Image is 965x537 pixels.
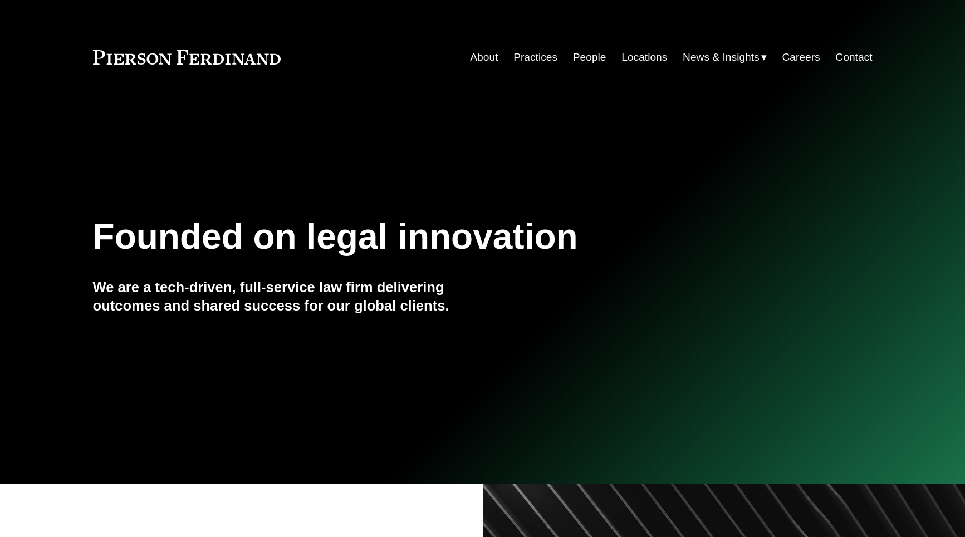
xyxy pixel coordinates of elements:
h4: We are a tech-driven, full-service law firm delivering outcomes and shared success for our global... [93,278,483,314]
a: Practices [513,47,557,68]
a: Careers [782,47,820,68]
a: Contact [835,47,872,68]
a: Locations [621,47,667,68]
h1: Founded on legal innovation [93,216,743,257]
span: News & Insights [683,48,760,67]
a: folder dropdown [683,47,767,68]
a: About [470,47,498,68]
a: People [573,47,606,68]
